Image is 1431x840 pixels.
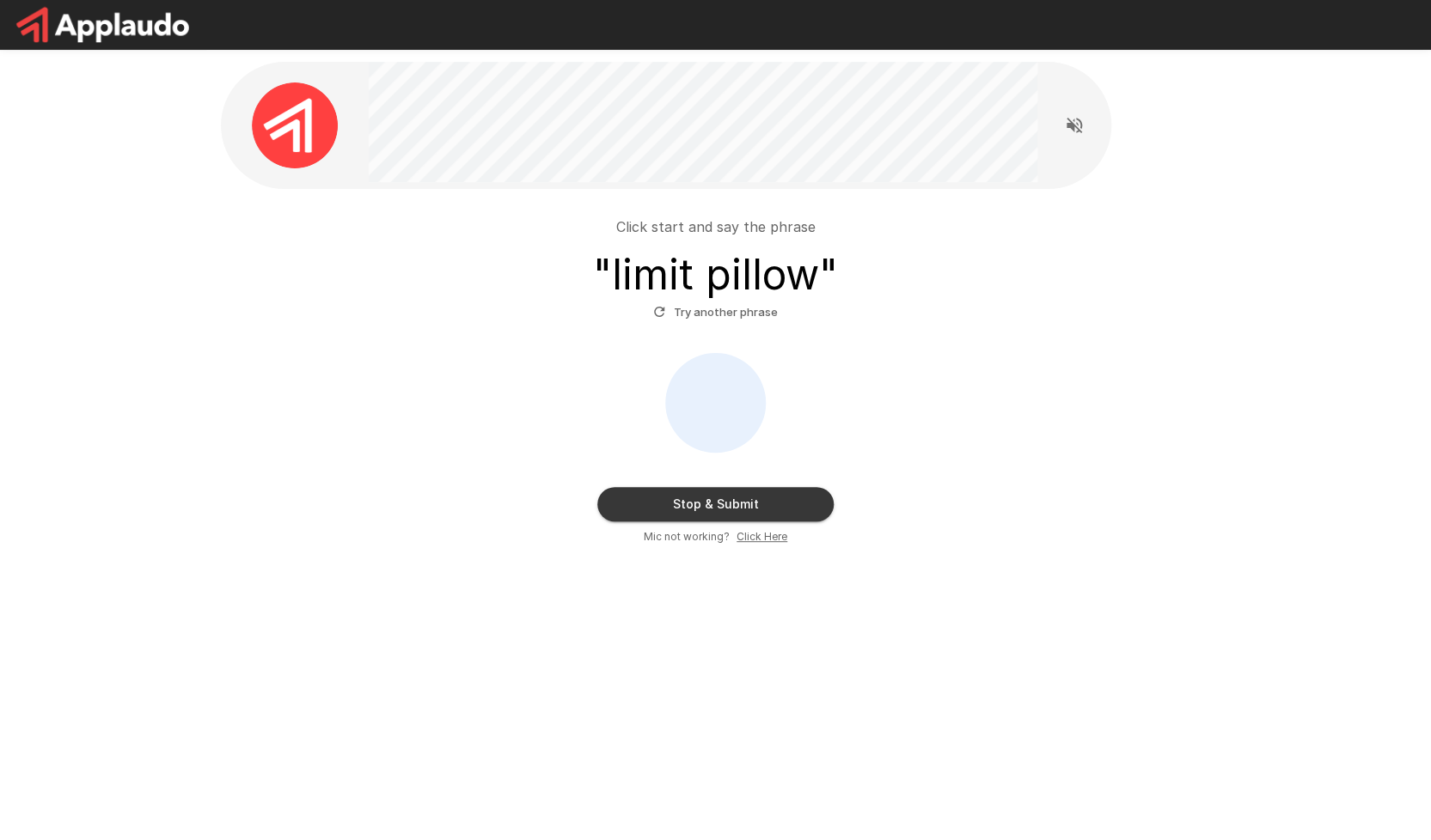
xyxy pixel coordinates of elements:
button: Stop & Submit [597,487,834,521]
img: applaudo_avatar.png [252,82,338,168]
u: Click Here [737,530,787,543]
button: Try another phrase [649,299,782,326]
span: Mic not working? [644,528,730,545]
button: Read questions aloud [1057,108,1092,143]
h3: " limit pillow " [593,251,838,299]
p: Click start and say the phrase [616,216,816,237]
